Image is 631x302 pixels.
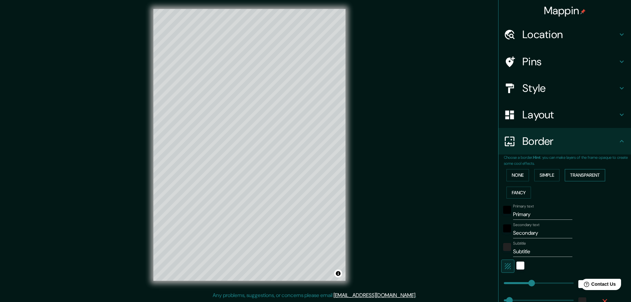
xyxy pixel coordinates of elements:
b: Hint [533,155,541,160]
button: Transparent [565,169,605,181]
label: Primary text [513,204,534,209]
button: Fancy [506,187,531,199]
h4: Mappin [544,4,586,17]
div: Pins [499,48,631,75]
div: Location [499,21,631,48]
img: pin-icon.png [580,9,586,14]
button: Simple [534,169,559,181]
button: black [503,224,511,232]
h4: Border [522,135,618,148]
h4: Style [522,82,618,95]
p: Any problems, suggestions, or concerns please email . [213,291,416,299]
div: Border [499,128,631,154]
button: color-222222 [503,243,511,251]
h4: Location [522,28,618,41]
label: Subtitle [513,241,526,246]
p: Choose a border. : you can make layers of the frame opaque to create some cool effects. [504,154,631,166]
div: . [417,291,419,299]
div: Layout [499,101,631,128]
label: Secondary text [513,222,540,228]
a: [EMAIL_ADDRESS][DOMAIN_NAME] [334,292,415,299]
button: white [516,262,524,270]
h4: Layout [522,108,618,121]
div: . [416,291,417,299]
div: Style [499,75,631,101]
h4: Pins [522,55,618,68]
button: Toggle attribution [334,270,342,277]
button: black [503,206,511,214]
button: None [506,169,529,181]
iframe: Help widget launcher [572,276,624,295]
